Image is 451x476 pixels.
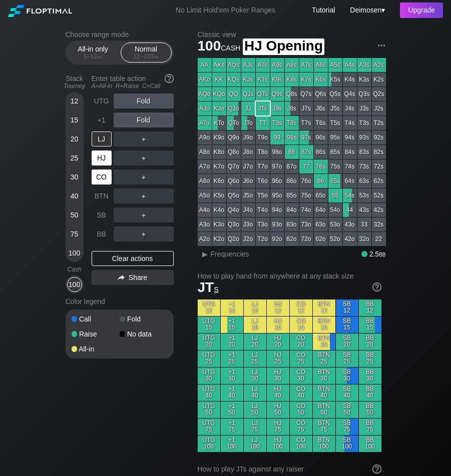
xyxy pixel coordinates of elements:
[212,116,226,130] div: KTo
[227,101,241,115] div: QJo
[313,333,335,350] div: BTN 20
[227,203,241,217] div: Q4o
[227,58,241,72] div: AQs
[285,116,299,130] div: T8s
[267,418,289,435] div: HJ 75
[285,87,299,101] div: Q8s
[299,232,313,246] div: 72o
[347,4,386,15] div: ▾
[199,248,212,260] div: ▸
[241,217,255,231] div: J3o
[92,150,112,165] div: HJ
[198,203,212,217] div: A4o
[227,188,241,202] div: Q5o
[212,203,226,217] div: K4o
[92,270,174,285] div: Share
[256,58,270,72] div: ATs
[214,283,218,294] span: s
[244,401,266,418] div: LJ 50
[198,367,220,384] div: UTG 30
[328,101,342,115] div: J5s
[372,159,386,173] div: 72s
[244,350,266,367] div: LJ 25
[256,232,270,246] div: T2o
[314,203,328,217] div: 64o
[299,72,313,86] div: K7s
[359,350,381,367] div: BB 25
[114,93,174,108] div: Fold
[343,159,357,173] div: 74s
[72,330,120,337] div: Raise
[120,315,168,322] div: Fold
[153,53,159,60] span: bb
[372,145,386,159] div: 82s
[328,87,342,101] div: Q5s
[67,150,82,165] div: 25
[343,87,357,101] div: Q4s
[114,150,174,165] div: ＋
[198,58,212,72] div: AA
[256,174,270,188] div: T6o
[67,188,82,203] div: 40
[92,251,174,266] div: Clear actions
[336,316,358,333] div: SB 15
[336,367,358,384] div: SB 30
[198,30,386,38] h2: Classic view
[221,41,240,52] span: cash
[221,401,243,418] div: +1 50
[313,316,335,333] div: BTN 15
[256,87,270,101] div: QTs
[336,350,358,367] div: SB 25
[314,188,328,202] div: 65o
[241,232,255,246] div: J2o
[198,87,212,101] div: AQo
[92,169,112,184] div: CO
[212,101,226,115] div: KJo
[92,207,112,222] div: SB
[285,130,299,144] div: 98s
[256,101,270,115] div: JTs
[227,174,241,188] div: Q6o
[372,72,386,86] div: K2s
[72,53,114,60] div: 5 – 12
[241,145,255,159] div: J8o
[66,30,174,38] h2: Choose range mode
[221,316,243,333] div: +1 15
[314,58,328,72] div: A6s
[256,203,270,217] div: T4o
[270,116,284,130] div: T9s
[290,384,312,401] div: CO 40
[313,418,335,435] div: BTN 75
[244,333,266,350] div: LJ 20
[371,281,382,292] img: help.32db89a4.svg
[198,316,220,333] div: UTG 15
[221,333,243,350] div: +1 20
[359,401,381,418] div: BB 50
[285,217,299,231] div: 83o
[241,203,255,217] div: J4o
[241,72,255,86] div: KJs
[120,330,168,337] div: No data
[313,367,335,384] div: BTN 30
[72,315,120,322] div: Call
[357,72,371,86] div: K3s
[212,188,226,202] div: K5o
[314,101,328,115] div: J6s
[270,159,284,173] div: 97o
[343,232,357,246] div: 42o
[66,293,174,309] div: Color legend
[114,188,174,203] div: ＋
[299,174,313,188] div: 76o
[285,188,299,202] div: 85o
[350,6,381,14] span: Deimosen
[371,463,382,474] img: help.32db89a4.svg
[72,345,120,352] div: All-in
[299,217,313,231] div: 73o
[270,203,284,217] div: 94o
[92,131,112,146] div: LJ
[244,367,266,384] div: LJ 30
[62,70,88,93] div: Stack
[299,116,313,130] div: T7s
[67,112,82,127] div: 15
[290,333,312,350] div: CO 20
